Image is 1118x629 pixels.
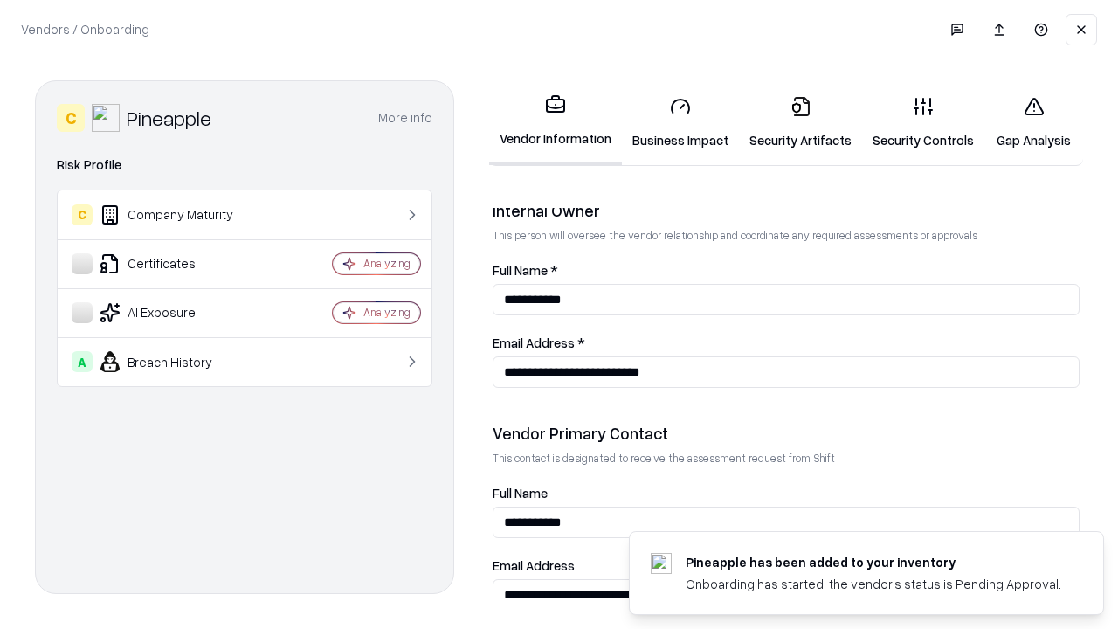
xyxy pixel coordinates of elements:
div: Certificates [72,253,280,274]
div: C [72,204,93,225]
div: Analyzing [363,256,411,271]
div: Pineapple [127,104,211,132]
label: Email Address * [493,336,1080,349]
div: Pineapple has been added to your inventory [686,553,1061,571]
img: Pineapple [92,104,120,132]
div: Analyzing [363,305,411,320]
label: Full Name * [493,264,1080,277]
a: Security Controls [862,82,984,163]
a: Gap Analysis [984,82,1083,163]
div: Company Maturity [72,204,280,225]
a: Security Artifacts [739,82,862,163]
div: AI Exposure [72,302,280,323]
a: Business Impact [622,82,739,163]
button: More info [378,102,432,134]
div: Risk Profile [57,155,432,176]
div: Onboarding has started, the vendor's status is Pending Approval. [686,575,1061,593]
p: Vendors / Onboarding [21,20,149,38]
div: Vendor Primary Contact [493,423,1080,444]
div: Breach History [72,351,280,372]
a: Vendor Information [489,80,622,165]
p: This contact is designated to receive the assessment request from Shift [493,451,1080,466]
label: Full Name [493,487,1080,500]
label: Email Address [493,559,1080,572]
div: A [72,351,93,372]
img: pineappleenergy.com [651,553,672,574]
div: Internal Owner [493,200,1080,221]
div: C [57,104,85,132]
p: This person will oversee the vendor relationship and coordinate any required assessments or appro... [493,228,1080,243]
